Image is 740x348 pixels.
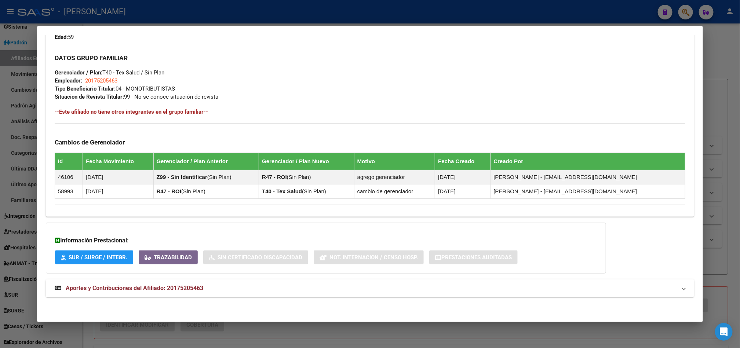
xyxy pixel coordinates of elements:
span: 20175205463 [85,77,117,84]
th: Creado Por [491,153,685,170]
td: [DATE] [83,170,153,184]
span: 04 - MONOTRIBUTISTAS [55,85,175,92]
strong: Edad: [55,34,68,40]
button: Prestaciones Auditadas [429,250,518,264]
span: Sin Plan [289,174,309,180]
strong: R47 - ROI [262,174,287,180]
td: agrego gerenciador [354,170,435,184]
button: Sin Certificado Discapacidad [203,250,308,264]
strong: Situacion de Revista Titular: [55,94,124,100]
strong: Empleador: [55,77,82,84]
h3: DATOS GRUPO FAMILIAR [55,54,685,62]
span: Not. Internacion / Censo Hosp. [329,254,418,261]
h4: --Este afiliado no tiene otros integrantes en el grupo familiar-- [55,108,685,116]
span: Sin Plan [209,174,230,180]
button: Trazabilidad [139,250,198,264]
th: Id [55,153,83,170]
span: Sin Plan [183,188,204,194]
span: T40 - Tex Salud / Sin Plan [55,69,164,76]
th: Fecha Creado [435,153,491,170]
div: Open Intercom Messenger [715,323,733,341]
td: ( ) [153,184,259,199]
td: cambio de gerenciador [354,184,435,199]
td: [DATE] [435,184,491,199]
button: SUR / SURGE / INTEGR. [55,250,133,264]
mat-expansion-panel-header: Aportes y Contribuciones del Afiliado: 20175205463 [46,279,694,297]
strong: Tipo Beneficiario Titular: [55,85,116,92]
span: Sin Plan [304,188,324,194]
span: Trazabilidad [154,254,192,261]
td: [PERSON_NAME] - [EMAIL_ADDRESS][DOMAIN_NAME] [491,184,685,199]
span: 59 [55,34,74,40]
strong: Gerenciador / Plan: [55,69,102,76]
td: ( ) [259,170,354,184]
h3: Cambios de Gerenciador [55,138,685,146]
td: 58993 [55,184,83,199]
strong: R47 - ROI [157,188,182,194]
button: Not. Internacion / Censo Hosp. [314,250,424,264]
td: [PERSON_NAME] - [EMAIL_ADDRESS][DOMAIN_NAME] [491,170,685,184]
strong: T40 - Tex Salud [262,188,302,194]
span: Sin Certificado Discapacidad [218,254,302,261]
td: ( ) [153,170,259,184]
td: 46106 [55,170,83,184]
strong: Z99 - Sin Identificar [157,174,207,180]
span: Prestaciones Auditadas [441,254,512,261]
td: ( ) [259,184,354,199]
span: 99 - No se conoce situación de revista [55,94,218,100]
span: Aportes y Contribuciones del Afiliado: 20175205463 [66,285,203,292]
td: [DATE] [435,170,491,184]
span: SUR / SURGE / INTEGR. [69,254,127,261]
th: Motivo [354,153,435,170]
th: Gerenciador / Plan Anterior [153,153,259,170]
h3: Información Prestacional: [55,236,597,245]
th: Fecha Movimiento [83,153,153,170]
th: Gerenciador / Plan Nuevo [259,153,354,170]
td: [DATE] [83,184,153,199]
